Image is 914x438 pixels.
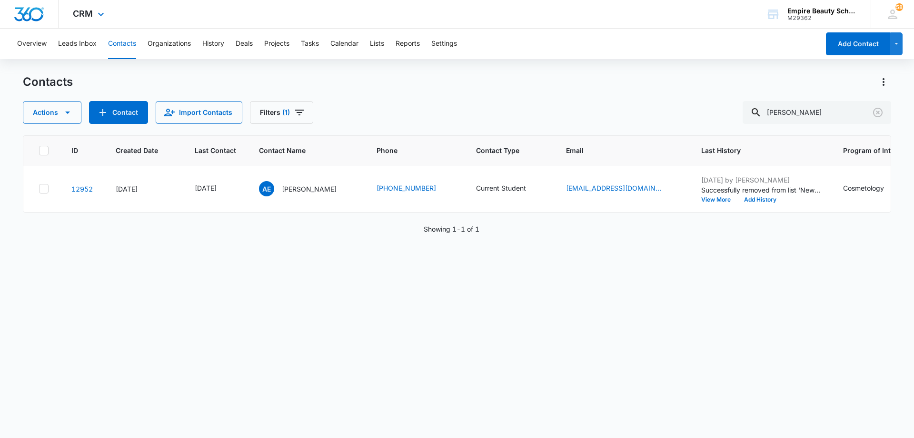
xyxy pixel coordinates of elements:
button: View More [701,197,737,203]
button: Clear [870,105,885,120]
span: ID [71,145,79,155]
button: Filters [250,101,313,124]
button: Import Contacts [156,101,242,124]
span: 58 [895,3,903,11]
button: Actions [23,101,81,124]
p: [DATE] by [PERSON_NAME] [701,175,820,185]
button: Add Contact [89,101,148,124]
span: CRM [73,9,93,19]
button: Actions [876,74,891,90]
div: account id [787,15,857,21]
a: [PHONE_NUMBER] [377,183,436,193]
div: Contact Name - Aurora Erskine - Select to Edit Field [259,181,354,196]
div: Last Contact - 1714780800 - Select to Edit Field [195,183,234,194]
div: Current Student [476,183,526,193]
div: notifications count [895,3,903,11]
button: Contacts [108,29,136,59]
a: Navigate to contact details page for Aurora Erskine [71,185,93,193]
div: [DATE] [116,184,172,194]
div: Email - auroraerskine5@gmail.com - Select to Edit Field [566,183,678,194]
button: Organizations [148,29,191,59]
a: [EMAIL_ADDRESS][DOMAIN_NAME] [566,183,661,193]
span: Email [566,145,665,155]
span: Contact Name [259,145,340,155]
span: Last History [701,145,806,155]
button: Add History [737,197,783,203]
button: Deals [236,29,253,59]
div: Phone - (603) 550-6465 - Select to Edit Field [377,183,453,194]
button: Calendar [330,29,358,59]
button: Leads Inbox [58,29,97,59]
span: Program of Interest [843,145,907,155]
span: (1) [282,109,290,116]
p: [PERSON_NAME] [282,184,337,194]
span: Created Date [116,145,158,155]
div: Cosmetology [843,183,884,193]
button: Projects [264,29,289,59]
div: Program of Interest - Cosmetology - Select to Edit Field [843,183,901,194]
p: Showing 1-1 of 1 [424,224,479,234]
div: Contact Type - Current Student - Select to Edit Field [476,183,543,194]
span: Contact Type [476,145,529,155]
button: Tasks [301,29,319,59]
button: Reports [396,29,420,59]
div: account name [787,7,857,15]
p: Successfully removed from list 'New Contact - [GEOGRAPHIC_DATA]'. [701,185,820,195]
input: Search Contacts [743,101,891,124]
button: History [202,29,224,59]
button: Lists [370,29,384,59]
button: Add Contact [826,32,890,55]
span: AE [259,181,274,196]
span: Phone [377,145,439,155]
span: Last Contact [195,145,236,155]
div: [DATE] [195,183,217,193]
button: Settings [431,29,457,59]
h1: Contacts [23,75,73,89]
button: Overview [17,29,47,59]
